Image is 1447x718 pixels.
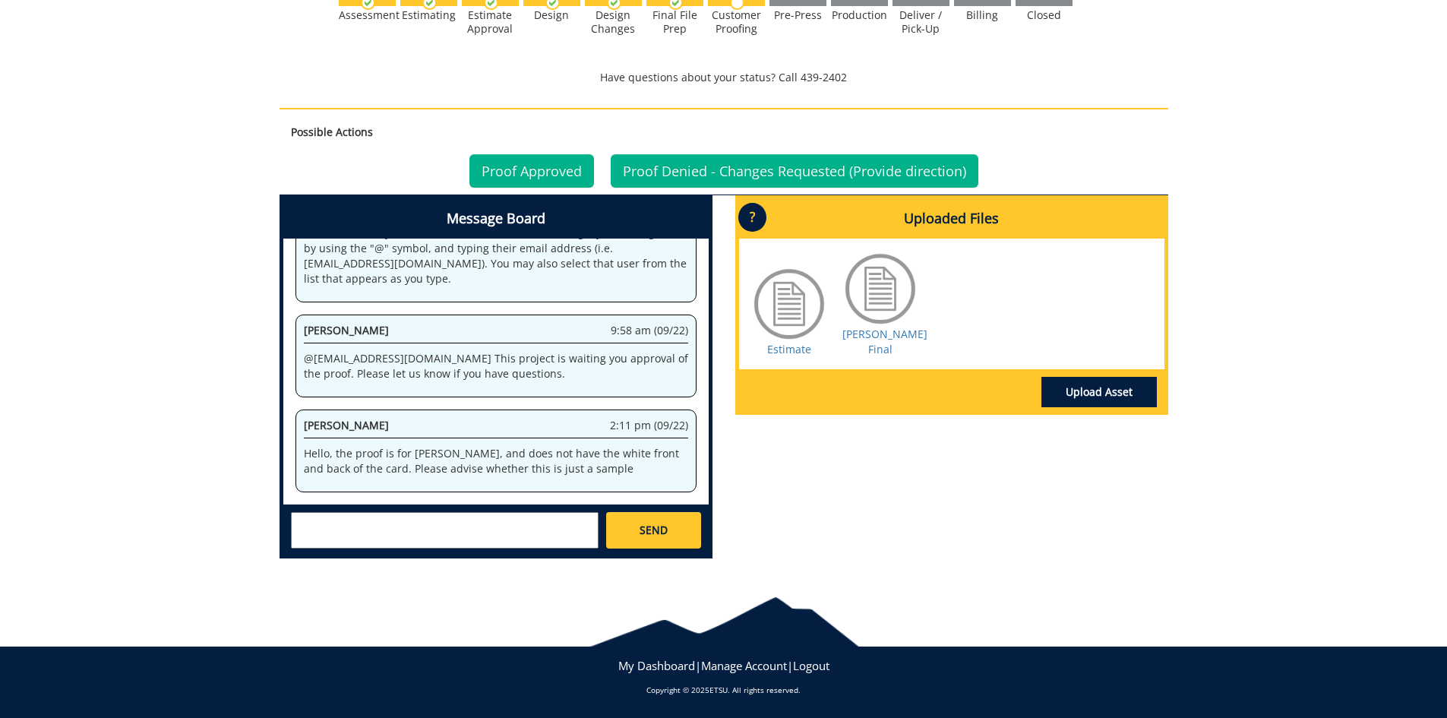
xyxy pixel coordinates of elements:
[462,8,519,36] div: Estimate Approval
[738,203,766,232] p: ?
[339,8,396,22] div: Assessment
[610,418,688,433] span: 2:11 pm (09/22)
[304,351,688,381] p: @[EMAIL_ADDRESS][DOMAIN_NAME] This project is waiting you approval of the proof. Please let us kn...
[709,685,728,695] a: ETSU
[842,327,927,356] a: [PERSON_NAME] Final
[640,523,668,538] span: SEND
[304,210,688,286] p: Welcome to the Project Messenger. All messages will appear to all stakeholders. If you want to al...
[701,658,787,673] a: Manage Account
[304,323,389,337] span: [PERSON_NAME]
[769,8,826,22] div: Pre-Press
[304,418,389,432] span: [PERSON_NAME]
[585,8,642,36] div: Design Changes
[954,8,1011,22] div: Billing
[606,512,700,549] a: SEND
[708,8,765,36] div: Customer Proofing
[523,8,580,22] div: Design
[611,323,688,338] span: 9:58 am (09/22)
[291,512,599,549] textarea: messageToSend
[793,658,829,673] a: Logout
[611,154,978,188] a: Proof Denied - Changes Requested (Provide direction)
[283,199,709,239] h4: Message Board
[831,8,888,22] div: Production
[304,446,688,476] p: Hello, the proof is for [PERSON_NAME], and does not have the white front and back of the card. Pl...
[739,199,1164,239] h4: Uploaded Files
[280,70,1168,85] p: Have questions about your status? Call 439-2402
[646,8,703,36] div: Final File Prep
[618,658,695,673] a: My Dashboard
[400,8,457,22] div: Estimating
[893,8,949,36] div: Deliver / Pick-Up
[469,154,594,188] a: Proof Approved
[1016,8,1073,22] div: Closed
[1041,377,1157,407] a: Upload Asset
[767,342,811,356] a: Estimate
[291,125,373,139] strong: Possible Actions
